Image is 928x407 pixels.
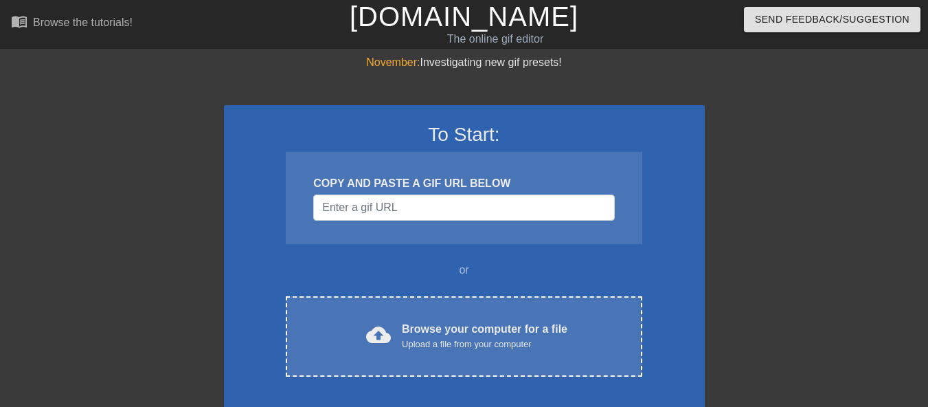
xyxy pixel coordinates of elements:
a: Browse the tutorials! [11,13,133,34]
div: or [260,262,669,278]
span: cloud_upload [366,322,391,347]
div: COPY AND PASTE A GIF URL BELOW [313,175,614,192]
input: Username [313,195,614,221]
div: Browse your computer for a file [402,321,567,351]
h3: To Start: [242,123,687,146]
span: menu_book [11,13,27,30]
div: Upload a file from your computer [402,338,567,351]
span: Send Feedback/Suggestion [755,11,909,28]
div: Investigating new gif presets! [224,54,705,71]
span: November: [366,56,420,68]
div: The online gif editor [316,31,674,47]
button: Send Feedback/Suggestion [744,7,920,32]
div: Browse the tutorials! [33,16,133,28]
a: [DOMAIN_NAME] [350,1,578,32]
